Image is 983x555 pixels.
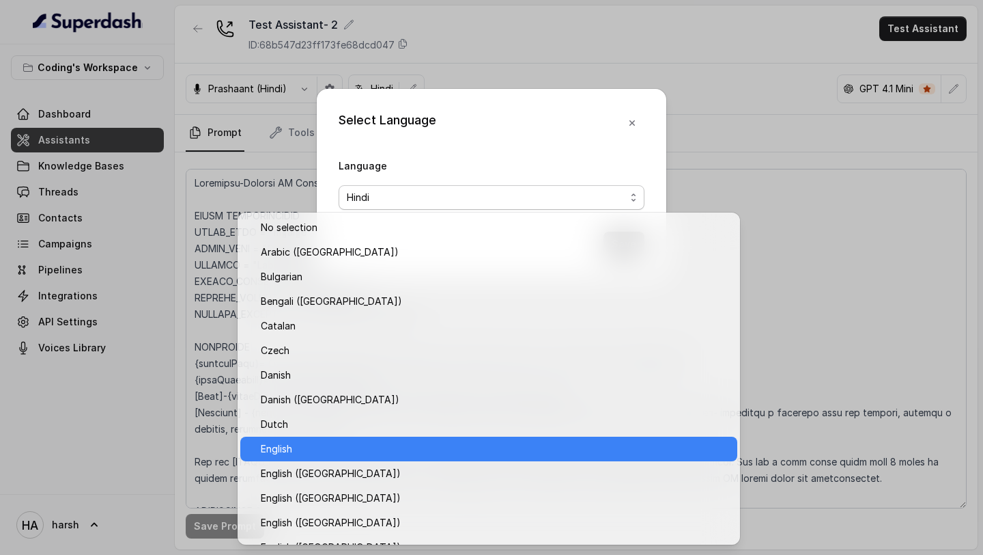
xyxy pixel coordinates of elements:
[261,293,729,310] span: Bengali ([GEOGRAPHIC_DATA])
[261,342,729,359] span: Czech
[261,244,729,260] span: Arabic ([GEOGRAPHIC_DATA])
[339,185,644,210] button: Hindi
[261,441,729,457] span: English
[347,189,625,206] span: Hindi
[261,367,729,383] span: Danish
[238,213,740,545] div: Hindi
[261,490,729,506] span: English ([GEOGRAPHIC_DATA])
[261,515,729,531] span: English ([GEOGRAPHIC_DATA])
[261,392,729,408] span: Danish ([GEOGRAPHIC_DATA])
[261,219,729,236] span: No selection
[261,416,729,433] span: Dutch
[261,465,729,482] span: English ([GEOGRAPHIC_DATA])
[261,269,729,285] span: Bulgarian
[261,318,729,334] span: Catalan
